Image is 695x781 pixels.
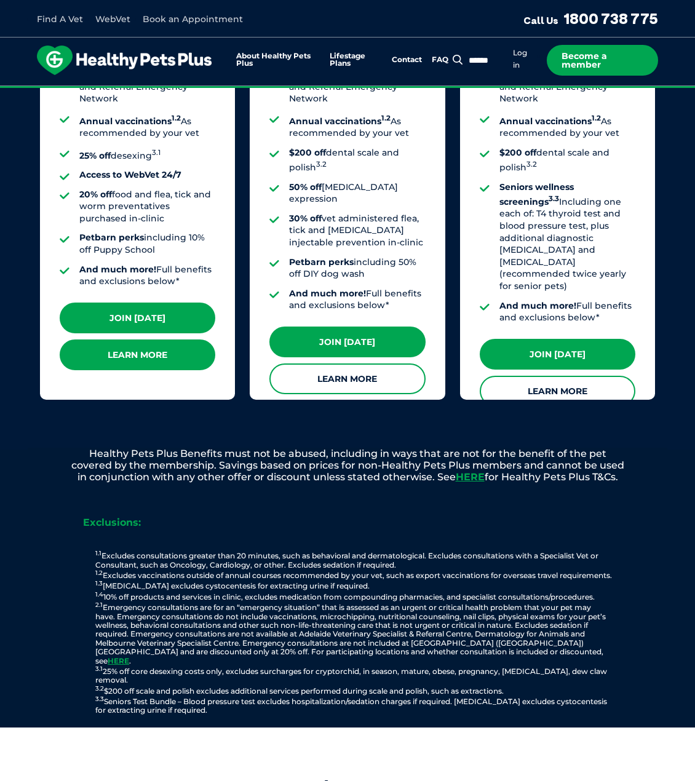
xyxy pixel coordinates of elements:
[236,52,320,68] a: About Healthy Pets Plus
[499,113,635,140] li: As recommended by your vet
[547,45,658,76] a: Become a member
[499,147,536,158] strong: $200 off
[289,113,425,140] li: As recommended by your vet
[79,264,215,288] li: Full benefits and exclusions below*
[79,147,215,162] li: desexing
[592,114,601,122] sup: 1.2
[499,147,635,174] li: dental scale and polish
[450,54,466,66] button: Search
[523,9,658,28] a: Call Us1800 738 775
[499,300,635,324] li: Full benefits and exclusions below*
[480,339,635,370] a: Join [DATE]
[499,300,576,311] strong: And much more!
[456,471,485,483] a: HERE
[480,376,635,406] a: Learn More
[143,14,243,25] a: Book an Appointment
[526,160,537,168] sup: 3.2
[289,147,326,158] strong: $200 off
[95,579,103,587] sup: 1.3
[79,264,156,275] strong: And much more!
[289,288,425,312] li: Full benefits and exclusions below*
[95,695,104,703] sup: 3.3
[108,656,129,665] a: HERE
[28,448,667,483] p: Healthy Pets Plus Benefits must not be abused, including in ways that are not for the benefit of ...
[392,56,422,64] a: Contact
[60,339,215,370] a: Learn More
[289,288,366,299] strong: And much more!
[499,116,601,127] strong: Annual vaccinations
[79,189,112,200] strong: 20% off
[79,189,215,225] li: food and flea, tick and worm preventatives purchased in-clinic
[95,14,130,25] a: WebVet
[289,256,425,280] li: including 50% off DIY dog wash
[513,48,527,70] a: Log in
[289,256,354,268] strong: Petbarn perks
[549,194,559,203] sup: 3.3
[330,52,382,68] a: Lifestage Plans
[152,148,161,157] sup: 3.1
[269,363,425,394] a: Learn More
[523,14,558,26] span: Call Us
[289,147,425,174] li: dental scale and polish
[79,232,215,256] li: including 10% off Puppy School
[432,56,448,64] a: FAQ
[289,181,322,192] strong: 50% off
[118,86,578,97] span: Proactive, preventative wellness program designed to keep your pet healthier and happier for longer
[52,550,655,715] p: Excludes consultations greater than 20 minutes, such as behavioral and dermatological. Excludes c...
[269,327,425,357] a: Join [DATE]
[60,303,215,333] a: Join [DATE]
[289,116,391,127] strong: Annual vaccinations
[381,114,391,122] sup: 1.2
[79,116,181,127] strong: Annual vaccinations
[172,114,181,122] sup: 1.2
[79,232,144,243] strong: Petbarn perks
[289,181,425,205] li: [MEDICAL_DATA] expression
[79,149,111,161] strong: 25% off
[95,601,103,609] sup: 2.1
[95,569,103,577] sup: 1.2
[83,517,141,528] strong: Exclusions:
[79,113,215,140] li: As recommended by your vet
[95,665,103,673] sup: 3.1
[95,684,104,692] sup: 3.2
[499,181,635,293] li: Including one each of: T4 thyroid test and blood pressure test, plus additional diagnostic [MEDIC...
[499,181,574,207] strong: Seniors wellness screenings
[37,46,212,75] img: hpp-logo
[79,169,181,180] strong: Access to WebVet 24/7
[95,549,101,557] sup: 1.1
[316,160,327,168] sup: 3.2
[37,14,83,25] a: Find A Vet
[95,590,103,598] sup: 1.4
[289,213,322,224] strong: 30% off
[289,213,425,249] li: vet administered flea, tick and [MEDICAL_DATA] injectable prevention in-clinic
